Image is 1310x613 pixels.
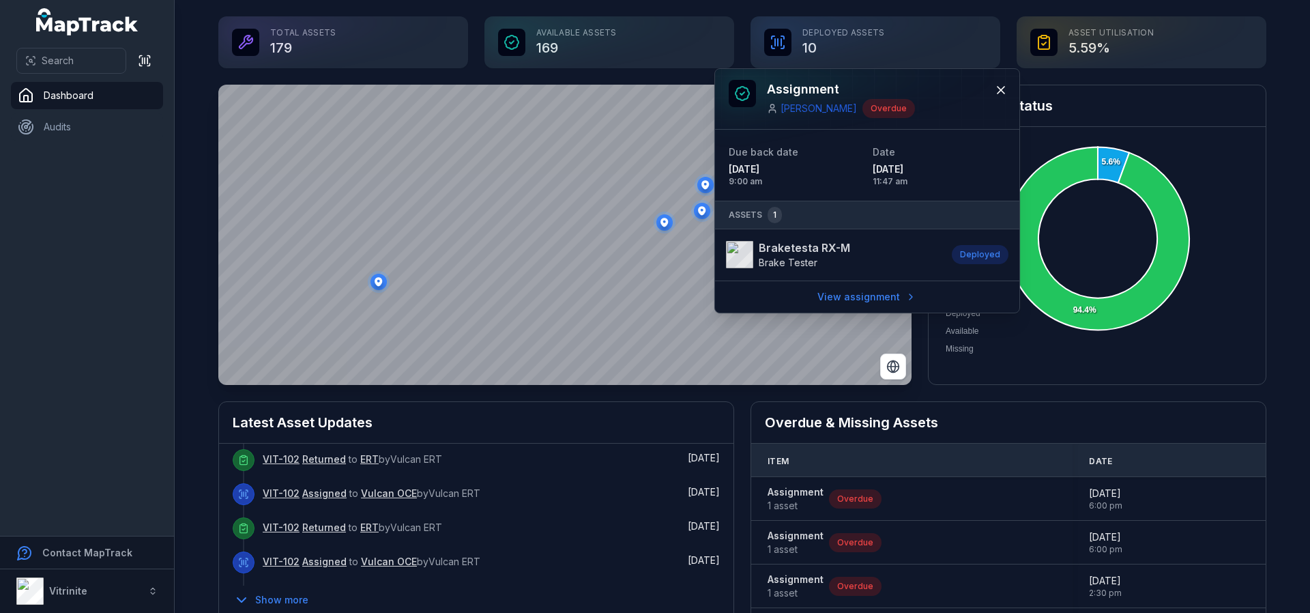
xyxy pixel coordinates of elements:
[768,573,824,586] strong: Assignment
[768,529,824,556] a: Assignment1 asset
[768,573,824,600] a: Assignment1 asset
[1089,487,1122,511] time: 7/9/2025, 6:00:00 PM
[361,487,417,500] a: Vulcan OCE
[768,499,824,513] span: 1 asset
[42,547,132,558] strong: Contact MapTrack
[768,543,824,556] span: 1 asset
[1089,544,1122,555] span: 6:00 pm
[11,82,163,109] a: Dashboard
[263,453,442,465] span: to by Vulcan ERT
[829,489,882,509] div: Overdue
[873,162,1006,187] time: 7/3/2025, 11:47:54 AM
[16,48,126,74] button: Search
[688,486,720,498] span: [DATE]
[688,452,720,464] time: 8/8/2025, 5:00:37 PM
[36,8,139,35] a: MapTrack
[49,585,87,597] strong: Vitrinite
[11,113,163,141] a: Audits
[1089,500,1122,511] span: 6:00 pm
[1089,588,1122,599] span: 2:30 pm
[302,521,346,534] a: Returned
[361,555,417,569] a: Vulcan OCE
[942,96,1252,115] h2: Assets by Status
[263,453,300,466] a: VIT-102
[218,85,912,385] canvas: Map
[873,176,1006,187] span: 11:47 am
[688,452,720,464] span: [DATE]
[688,554,720,566] span: [DATE]
[809,284,925,310] a: View assignment
[688,520,720,532] time: 8/8/2025, 3:08:45 PM
[952,245,1008,264] div: Deployed
[768,207,782,223] div: 1
[302,453,346,466] a: Returned
[302,487,347,500] a: Assigned
[873,162,1006,176] span: [DATE]
[688,554,720,566] time: 8/8/2025, 3:08:05 PM
[829,577,882,596] div: Overdue
[1089,530,1122,555] time: 7/9/2025, 6:00:00 PM
[1089,574,1122,599] time: 8/5/2025, 2:30:00 PM
[946,326,978,336] span: Available
[1089,456,1112,467] span: Date
[360,453,379,466] a: ERT
[880,354,906,380] button: Switch to Satellite View
[765,413,1252,432] h2: Overdue & Missing Assets
[360,521,379,534] a: ERT
[729,176,862,187] span: 9:00 am
[829,533,882,552] div: Overdue
[42,54,74,68] span: Search
[759,257,817,268] span: Brake Tester
[768,456,789,467] span: Item
[768,586,824,600] span: 1 asset
[263,521,300,534] a: VIT-102
[768,485,824,513] a: Assignment1 asset
[263,556,480,567] span: to by Vulcan ERT
[263,487,300,500] a: VIT-102
[263,555,300,569] a: VIT-102
[759,240,850,256] strong: Braketesta RX-M
[726,240,938,270] a: Braketesta RX-MBrake Tester
[946,344,974,354] span: Missing
[1089,574,1122,588] span: [DATE]
[688,486,720,498] time: 8/8/2025, 5:00:25 PM
[729,162,862,176] span: [DATE]
[862,99,915,118] div: Overdue
[1089,487,1122,500] span: [DATE]
[946,309,980,318] span: Deployed
[263,487,480,499] span: to by Vulcan ERT
[873,146,895,158] span: Date
[781,102,857,115] a: [PERSON_NAME]
[768,485,824,499] strong: Assignment
[263,522,442,533] span: to by Vulcan ERT
[768,529,824,543] strong: Assignment
[688,520,720,532] span: [DATE]
[729,162,862,187] time: 7/14/2025, 9:00:00 AM
[1089,530,1122,544] span: [DATE]
[729,146,798,158] span: Due back date
[767,80,915,99] h3: Assignment
[233,413,720,432] h2: Latest Asset Updates
[302,555,347,569] a: Assigned
[729,207,782,223] span: Assets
